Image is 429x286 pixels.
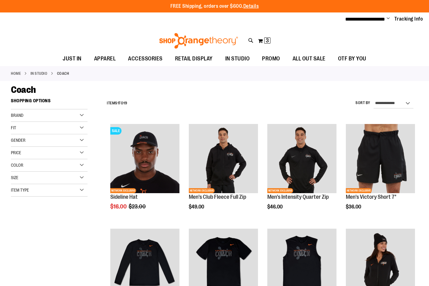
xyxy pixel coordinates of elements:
span: JUST IN [63,52,82,66]
img: Sideline Hat primary image [110,124,179,193]
span: PROMO [262,52,280,66]
a: OTF Mens Coach FA23 Intensity Quarter Zip - Black primary imageNETWORK EXCLUSIVE [267,124,336,194]
img: OTF Mens Coach FA23 Club Fleece Full Zip - Black primary image [189,124,258,193]
span: Price [11,150,21,155]
div: product [186,121,261,226]
span: IN STUDIO [225,52,250,66]
strong: Shopping Options [11,95,88,109]
span: 3 [266,37,269,44]
span: APPAREL [94,52,116,66]
img: Shop Orangetheory [158,33,239,49]
span: Brand [11,113,23,118]
span: NETWORK EXCLUSIVE [189,188,215,193]
span: 19 [123,101,127,105]
a: Tracking Info [394,16,423,22]
img: OTF Mens Coach FA23 Victory Short - Black primary image [346,124,415,193]
span: Color [11,163,23,168]
span: NETWORK EXCLUSIVE [110,188,136,193]
h2: Items to [107,98,127,108]
a: Sideline Hat primary imageSALENETWORK EXCLUSIVE [110,124,179,194]
span: RETAIL DISPLAY [175,52,213,66]
span: $36.00 [346,204,362,210]
a: Men's Intensity Quarter Zip [267,194,329,200]
span: Coach [11,84,36,95]
span: ACCESSORIES [128,52,163,66]
div: product [264,121,340,226]
span: $49.00 [189,204,205,210]
span: $16.00 [110,203,128,210]
a: OTF Mens Coach FA23 Club Fleece Full Zip - Black primary imageNETWORK EXCLUSIVE [189,124,258,194]
span: 1 [117,101,119,105]
span: Item Type [11,188,29,193]
span: Fit [11,125,16,130]
a: Men's Victory Short 7" [346,194,396,200]
span: $23.00 [129,203,147,210]
span: OTF BY YOU [338,52,366,66]
p: FREE Shipping, orders over $600. [170,3,259,10]
a: Home [11,71,21,76]
a: OTF Mens Coach FA23 Victory Short - Black primary imageNETWORK EXCLUSIVE [346,124,415,194]
span: $46.00 [267,204,284,210]
span: Gender [11,138,26,143]
a: Sideline Hat [110,194,138,200]
span: NETWORK EXCLUSIVE [267,188,293,193]
strong: Coach [57,71,69,76]
div: product [107,121,183,226]
a: Details [243,3,259,9]
span: SALE [110,127,122,135]
img: OTF Mens Coach FA23 Intensity Quarter Zip - Black primary image [267,124,336,193]
a: IN STUDIO [31,71,48,76]
label: Sort By [355,100,370,106]
span: Size [11,175,18,180]
button: Account menu [387,16,390,22]
span: ALL OUT SALE [293,52,326,66]
div: product [343,121,418,226]
a: Men's Club Fleece Full Zip [189,194,246,200]
span: NETWORK EXCLUSIVE [346,188,372,193]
